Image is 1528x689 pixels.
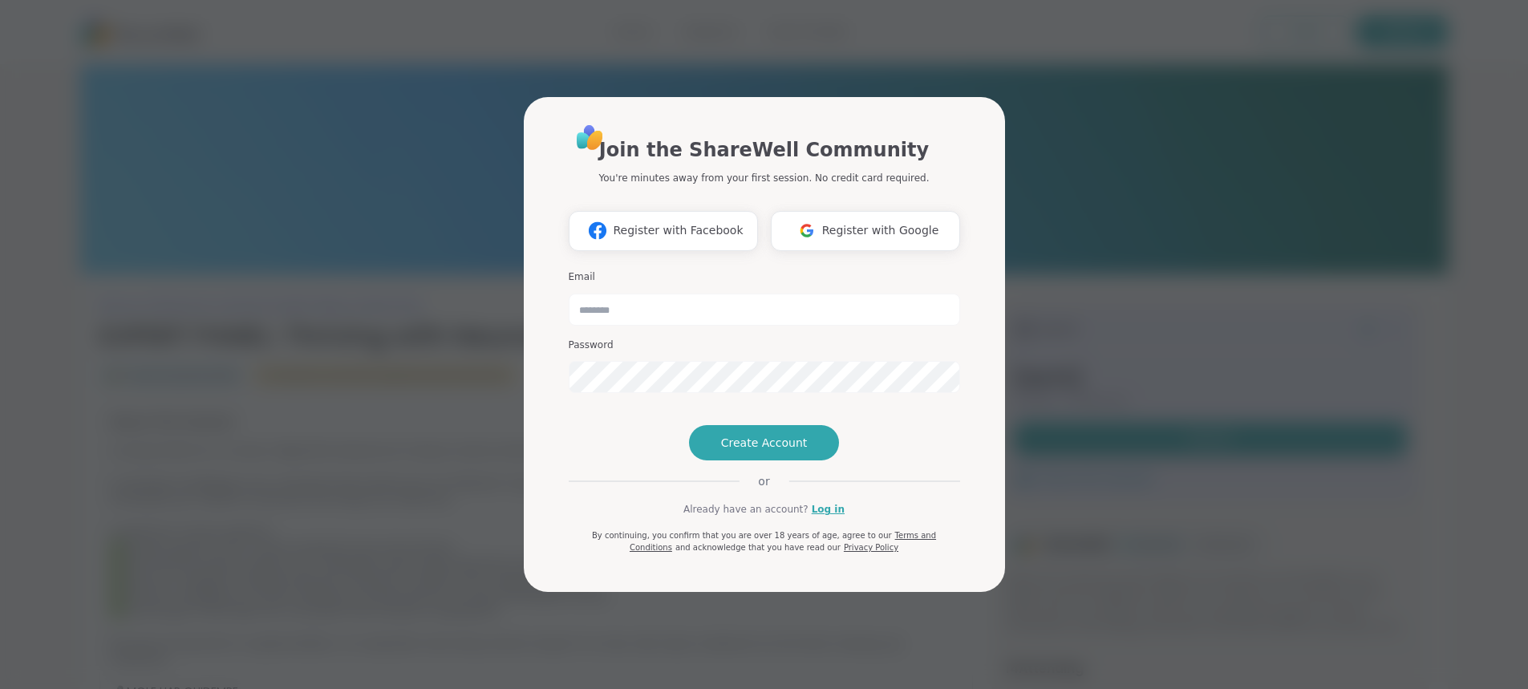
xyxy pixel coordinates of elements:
[771,211,960,251] button: Register with Google
[739,473,788,489] span: or
[675,543,841,552] span: and acknowledge that you have read our
[792,216,822,245] img: ShareWell Logomark
[572,120,608,156] img: ShareWell Logo
[599,136,929,164] h1: Join the ShareWell Community
[822,222,939,239] span: Register with Google
[592,531,892,540] span: By continuing, you confirm that you are over 18 years of age, agree to our
[613,222,743,239] span: Register with Facebook
[599,171,930,185] p: You're minutes away from your first session. No credit card required.
[569,270,960,284] h3: Email
[569,338,960,352] h3: Password
[844,543,898,552] a: Privacy Policy
[689,425,840,460] button: Create Account
[569,211,758,251] button: Register with Facebook
[721,435,808,451] span: Create Account
[812,502,845,517] a: Log in
[582,216,613,245] img: ShareWell Logomark
[683,502,809,517] span: Already have an account?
